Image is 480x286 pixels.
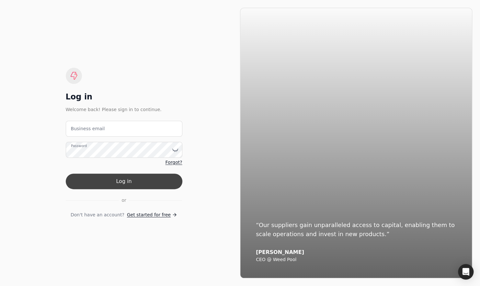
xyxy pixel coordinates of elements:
[165,159,182,166] a: Forgot?
[66,174,182,189] button: Log in
[256,249,456,256] div: [PERSON_NAME]
[71,212,124,218] span: Don't have an account?
[71,143,87,149] label: Password
[66,106,182,113] div: Welcome back! Please sign in to continue.
[127,212,171,218] span: Get started for free
[127,212,177,218] a: Get started for free
[458,264,474,280] div: Open Intercom Messenger
[71,125,105,132] label: Business email
[256,221,456,239] div: “Our suppliers gain unparalleled access to capital, enabling them to scale operations and invest ...
[121,197,126,204] span: or
[256,257,456,263] div: CEO @ Weed Pool
[66,92,182,102] div: Log in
